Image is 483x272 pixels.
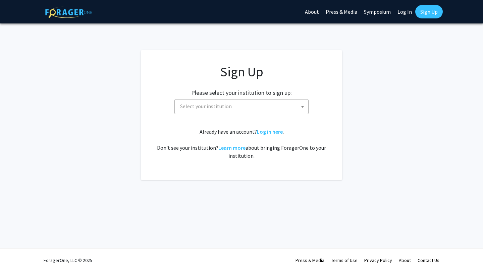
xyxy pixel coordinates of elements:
[44,249,92,272] div: ForagerOne, LLC © 2025
[154,128,329,160] div: Already have an account? . Don't see your institution? about bringing ForagerOne to your institut...
[45,6,92,18] img: ForagerOne Logo
[174,99,309,114] span: Select your institution
[418,257,439,263] a: Contact Us
[296,257,324,263] a: Press & Media
[177,99,308,113] span: Select your institution
[331,257,358,263] a: Terms of Use
[191,89,292,96] h2: Please select your institution to sign up:
[364,257,392,263] a: Privacy Policy
[218,144,246,151] a: Learn more about bringing ForagerOne to your institution
[154,64,329,80] h1: Sign Up
[415,5,443,18] a: Sign Up
[399,257,411,263] a: About
[257,128,283,135] a: Log in here
[180,103,232,110] span: Select your institution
